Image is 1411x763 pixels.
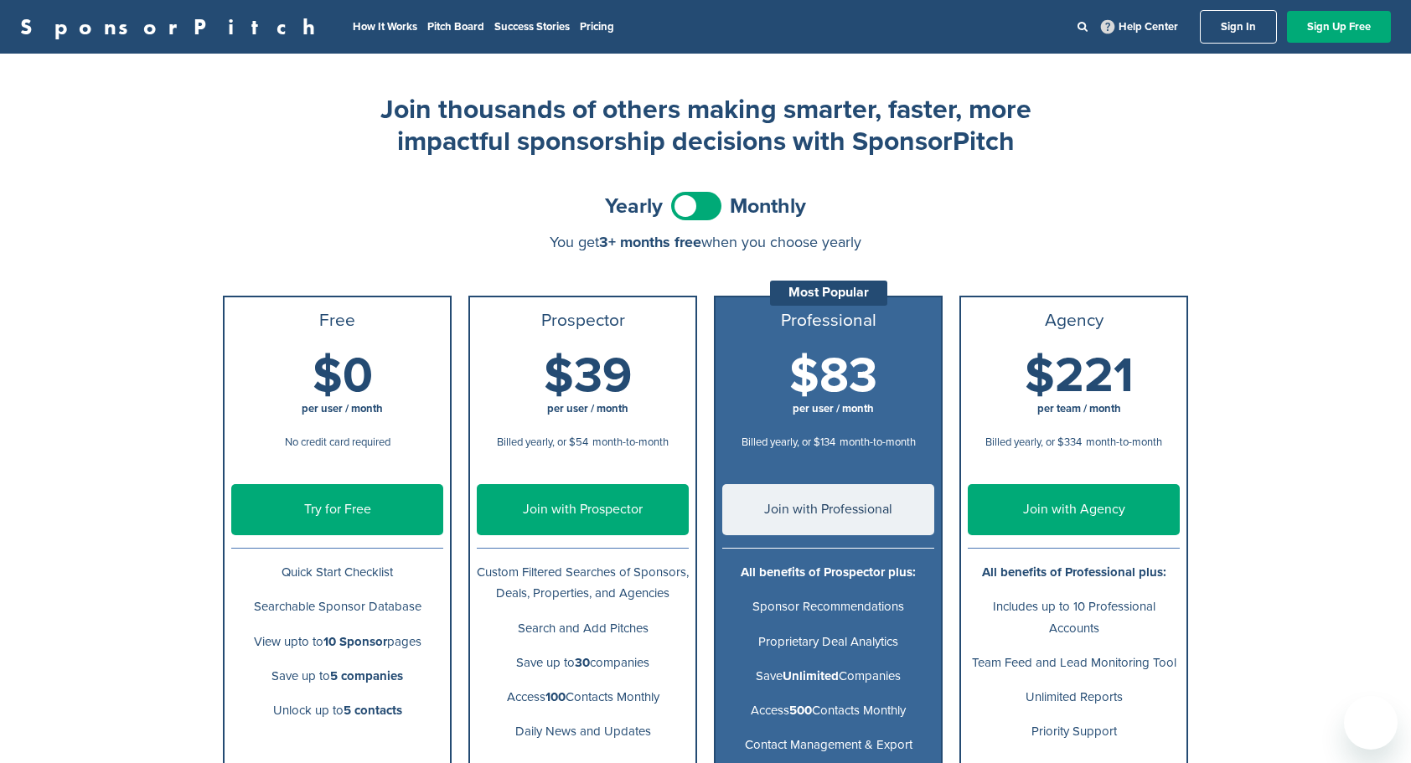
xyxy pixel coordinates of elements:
[231,484,443,535] a: Try for Free
[20,16,326,38] a: SponsorPitch
[722,311,934,331] h3: Professional
[313,347,373,405] span: $0
[982,565,1166,580] b: All benefits of Professional plus:
[544,347,632,405] span: $39
[231,562,443,583] p: Quick Start Checklist
[547,402,628,415] span: per user / month
[580,20,614,34] a: Pricing
[789,347,877,405] span: $83
[793,402,874,415] span: per user / month
[497,436,588,449] span: Billed yearly, or $54
[1344,696,1398,750] iframe: Button to launch messaging window
[353,20,417,34] a: How It Works
[592,436,669,449] span: month-to-month
[968,484,1180,535] a: Join with Agency
[722,666,934,687] p: Save Companies
[477,618,689,639] p: Search and Add Pitches
[231,666,443,687] p: Save up to
[477,687,689,708] p: Access Contacts Monthly
[783,668,839,683] b: Unlimited
[840,436,916,449] span: month-to-month
[545,689,566,704] b: 100
[722,484,934,535] a: Join with Professional
[477,484,689,535] a: Join with Prospector
[968,311,1180,331] h3: Agency
[741,565,916,580] b: All benefits of Prospector plus:
[231,632,443,652] p: View upto to pages
[770,281,887,306] div: Most Popular
[599,233,701,251] span: 3+ months free
[1037,402,1121,415] span: per team / month
[1200,10,1277,44] a: Sign In
[1098,17,1181,37] a: Help Center
[968,652,1180,673] p: Team Feed and Lead Monitoring Tool
[722,632,934,652] p: Proprietary Deal Analytics
[742,436,835,449] span: Billed yearly, or $134
[370,94,1041,158] h2: Join thousands of others making smarter, faster, more impactful sponsorship decisions with Sponso...
[985,436,1082,449] span: Billed yearly, or $334
[427,20,484,34] a: Pitch Board
[1025,347,1134,405] span: $221
[494,20,570,34] a: Success Stories
[302,402,383,415] span: per user / month
[231,311,443,331] h3: Free
[231,700,443,721] p: Unlock up to
[575,655,590,670] b: 30
[968,596,1180,638] p: Includes up to 10 Professional Accounts
[789,703,812,718] b: 500
[730,196,806,217] span: Monthly
[344,703,402,718] b: 5 contacts
[722,596,934,617] p: Sponsor Recommendations
[605,196,663,217] span: Yearly
[330,668,403,683] b: 5 companies
[722,735,934,755] p: Contact Management & Export
[477,721,689,742] p: Daily News and Updates
[1086,436,1162,449] span: month-to-month
[477,562,689,604] p: Custom Filtered Searches of Sponsors, Deals, Properties, and Agencies
[477,311,689,331] h3: Prospector
[722,700,934,721] p: Access Contacts Monthly
[323,634,387,649] b: 10 Sponsor
[968,687,1180,708] p: Unlimited Reports
[968,721,1180,742] p: Priority Support
[1287,11,1391,43] a: Sign Up Free
[231,596,443,617] p: Searchable Sponsor Database
[223,234,1188,250] div: You get when you choose yearly
[285,436,390,449] span: No credit card required
[477,652,689,673] p: Save up to companies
